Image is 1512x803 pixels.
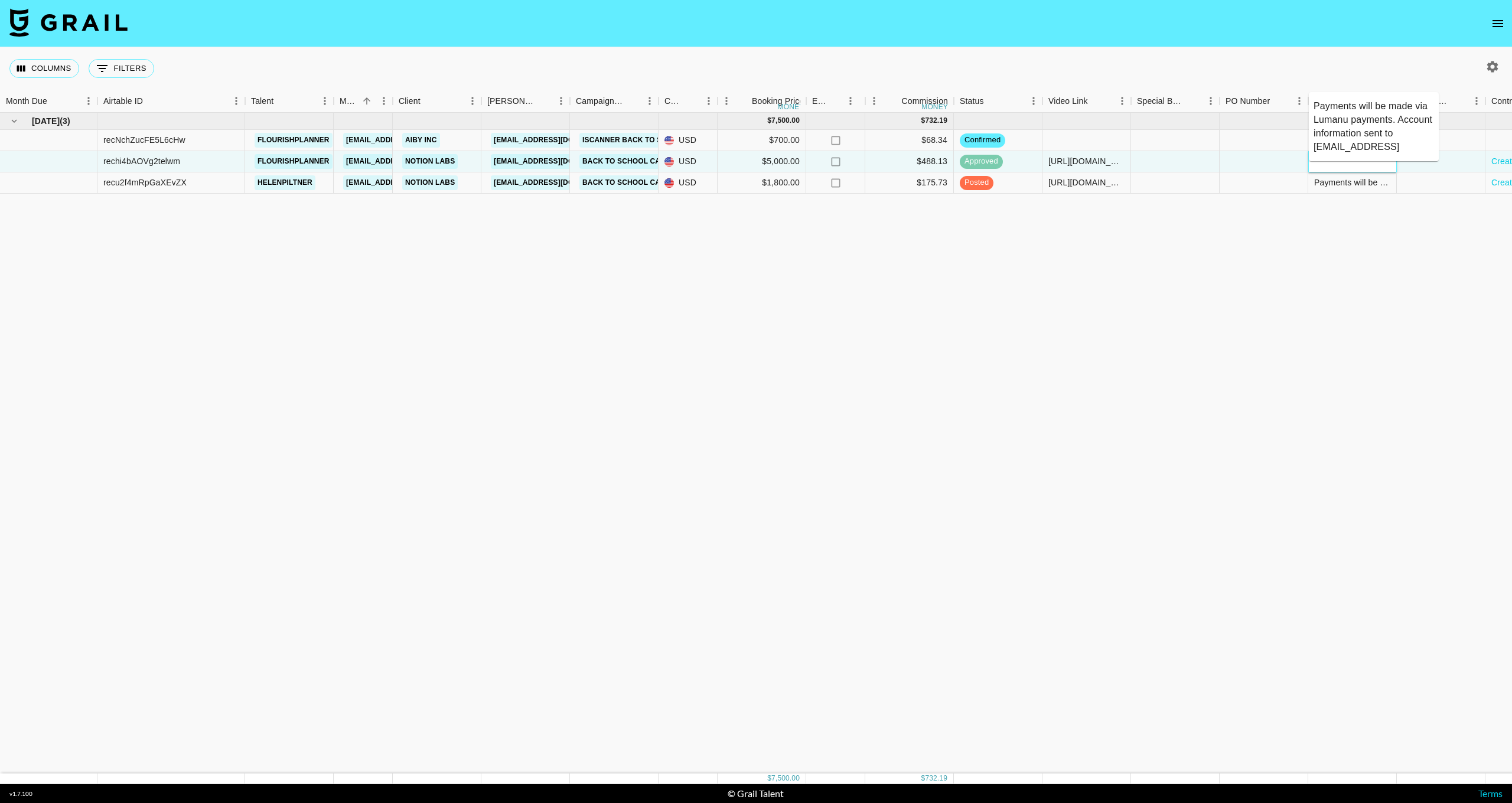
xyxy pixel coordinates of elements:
div: Currency [659,90,718,113]
div: PO Number [1220,90,1308,113]
div: recu2f4mRpGaXEvZX [103,177,187,188]
button: Menu [641,92,659,110]
button: Sort [1451,93,1468,109]
button: Sort [984,93,1001,109]
textarea: Payments will be made via Lumanu payments. Account information sent to [EMAIL_ADDRESS][DOMAIN_NAME] [1314,99,1434,154]
a: Back to School Campaign [579,154,692,169]
a: [EMAIL_ADDRESS][DOMAIN_NAME] [343,133,475,148]
a: Notion Labs [402,154,458,169]
button: Menu [842,92,859,110]
button: open drawer [1486,12,1510,35]
a: [EMAIL_ADDRESS][DOMAIN_NAME] [491,154,623,169]
div: Uniport Contact Email [1397,90,1485,113]
div: $ [921,773,926,784]
div: Airtable ID [103,90,143,113]
div: Client [399,90,421,113]
div: © Grail Talent [728,788,784,799]
div: Manager [340,90,359,113]
div: $ [767,773,771,784]
a: helenpiltner [255,175,315,190]
button: Select columns [9,59,79,78]
button: Menu [700,92,718,110]
div: Talent [251,90,273,113]
button: Sort [143,93,159,109]
div: Airtable ID [97,90,245,113]
button: Menu [718,92,735,110]
button: Menu [1291,92,1308,110]
div: USD [659,151,718,172]
div: $ [767,116,771,126]
div: 7,500.00 [771,773,800,784]
div: Talent [245,90,334,113]
button: Sort [1270,93,1286,109]
button: Menu [865,92,883,110]
div: https://www.youtube.com/watch?v=_nc47kvV50Q [1048,155,1125,167]
button: Sort [1088,93,1104,109]
div: $175.73 [865,172,954,194]
div: https://www.youtube.com/shorts/Pe_1Iz1B5AE [1048,177,1125,188]
button: Sort [735,93,752,109]
div: money [778,103,804,110]
button: Menu [80,92,97,110]
div: Invoice Notes [1308,90,1397,113]
div: money [921,103,948,110]
button: Menu [1468,92,1485,110]
div: $ [921,116,926,126]
span: ( 3 ) [60,115,70,127]
a: [EMAIL_ADDRESS][DOMAIN_NAME] [343,154,475,169]
button: Menu [375,92,393,110]
span: [DATE] [32,115,60,127]
div: Invoice Notes [1314,90,1363,113]
div: recNchZucFE5L6cHw [103,134,185,146]
div: Month Due [6,90,47,113]
button: Menu [464,92,481,110]
button: Menu [1113,92,1131,110]
a: AIBY Inc [402,133,440,148]
span: confirmed [960,135,1005,146]
div: Booking Price [752,90,804,113]
div: Video Link [1042,90,1131,113]
div: Campaign (Type) [576,90,624,113]
div: v 1.7.100 [9,790,32,798]
div: Payments will be made via Lumanu payments. Account information sent to payments@grail-talent.com [1314,177,1390,188]
div: 732.19 [925,116,947,126]
button: Sort [421,93,437,109]
div: $1,800.00 [718,172,806,194]
a: flourishplanner [255,154,333,169]
div: Client [393,90,481,113]
a: [EMAIL_ADDRESS][DOMAIN_NAME] [491,175,623,190]
button: Sort [624,93,641,109]
div: Commission [901,90,948,113]
button: Sort [683,93,700,109]
button: Sort [1185,93,1202,109]
div: Status [954,90,1042,113]
a: Back to School Campaign [579,175,692,190]
button: Menu [227,92,245,110]
div: [PERSON_NAME] [487,90,536,113]
a: Notion Labs [402,175,458,190]
a: flourishplanner [255,133,333,148]
div: Expenses: Remove Commission? [806,90,865,113]
div: $488.13 [865,151,954,172]
div: rechi4bAOVg2telwm [103,155,180,167]
div: Campaign (Type) [570,90,659,113]
button: Menu [1202,92,1220,110]
div: Video Link [1048,90,1088,113]
div: 7,500.00 [771,116,800,126]
button: Sort [359,93,375,109]
div: Special Booking Type [1137,90,1185,113]
a: iScanner Back To School Campaign [579,133,731,148]
button: Sort [273,93,290,109]
div: Booker [481,90,570,113]
span: posted [960,177,993,188]
span: approved [960,156,1003,167]
a: Terms [1478,788,1503,799]
button: Sort [47,93,64,109]
a: [EMAIL_ADDRESS][DOMAIN_NAME] [343,175,475,190]
button: Menu [552,92,570,110]
div: $5,000.00 [718,151,806,172]
div: USD [659,130,718,151]
button: Sort [829,93,845,109]
div: Currency [664,90,683,113]
div: 732.19 [925,773,947,784]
